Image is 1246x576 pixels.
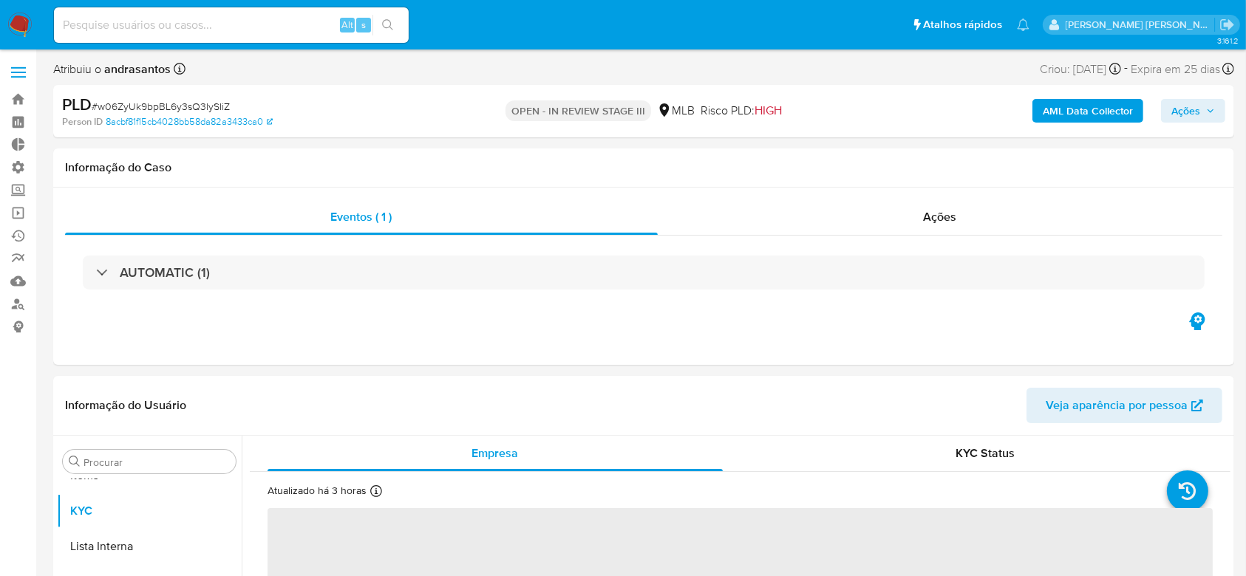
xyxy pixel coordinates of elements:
[372,15,403,35] button: search-icon
[69,456,81,467] button: Procurar
[1017,18,1029,31] a: Notificações
[62,92,92,116] b: PLD
[657,103,695,119] div: MLB
[120,264,210,281] h3: AUTOMATIC (1)
[701,103,782,119] span: Risco PLD:
[57,529,242,564] button: Lista Interna
[924,208,957,225] span: Ações
[1161,99,1225,123] button: Ações
[471,445,518,462] span: Empresa
[53,61,171,78] span: Atribuiu o
[361,18,366,32] span: s
[341,18,353,32] span: Alt
[1124,59,1128,79] span: -
[65,160,1222,175] h1: Informação do Caso
[923,17,1002,32] span: Atalhos rápidos
[1171,99,1200,123] span: Ações
[1046,388,1188,423] span: Veja aparência por pessoa
[331,208,392,225] span: Eventos ( 1 )
[755,102,782,119] span: HIGH
[1066,18,1215,32] p: andrea.asantos@mercadopago.com.br
[956,445,1015,462] span: KYC Status
[84,456,230,469] input: Procurar
[1219,17,1235,32] a: Sair
[1032,99,1143,123] button: AML Data Collector
[1027,388,1222,423] button: Veja aparência por pessoa
[1043,99,1133,123] b: AML Data Collector
[62,115,103,128] b: Person ID
[57,493,242,529] button: KYC
[92,99,230,114] span: # w06ZyUk9bpBL6y3sQ3IySIiZ
[106,115,273,128] a: 8acbf81f15cb4028bb58da82a3433ca0
[1040,59,1121,79] div: Criou: [DATE]
[54,16,409,35] input: Pesquise usuários ou casos...
[101,61,171,78] b: andrasantos
[65,398,186,413] h1: Informação do Usuário
[1131,61,1220,78] span: Expira em 25 dias
[505,100,651,121] p: OPEN - IN REVIEW STAGE III
[83,256,1205,289] div: AUTOMATIC (1)
[268,484,367,498] p: Atualizado há 3 horas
